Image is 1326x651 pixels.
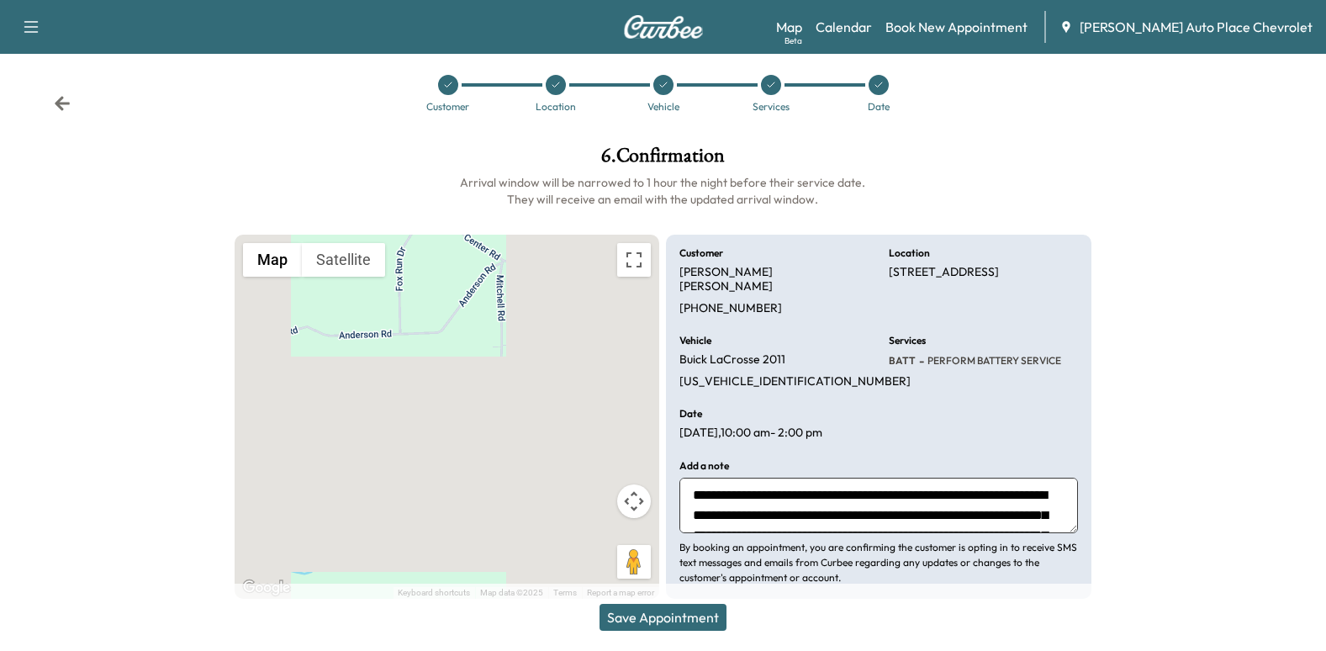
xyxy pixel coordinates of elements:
[889,248,930,258] h6: Location
[235,174,1091,208] h6: Arrival window will be narrowed to 1 hour the night before their service date. They will receive ...
[647,102,679,112] div: Vehicle
[536,102,576,112] div: Location
[816,17,872,37] a: Calendar
[785,34,802,47] div: Beta
[600,604,726,631] button: Save Appointment
[54,95,71,112] div: Back
[679,426,822,441] p: [DATE] , 10:00 am - 2:00 pm
[679,461,729,471] h6: Add a note
[776,17,802,37] a: MapBeta
[243,243,302,277] button: Show street map
[885,17,1028,37] a: Book New Appointment
[679,409,702,419] h6: Date
[1080,17,1313,37] span: [PERSON_NAME] Auto Place Chevrolet
[239,577,294,599] a: Open this area in Google Maps (opens a new window)
[753,102,790,112] div: Services
[679,301,782,316] p: [PHONE_NUMBER]
[924,354,1061,368] span: PERFORM BATTERY SERVICE
[679,265,869,294] p: [PERSON_NAME] [PERSON_NAME]
[679,336,711,346] h6: Vehicle
[889,265,999,280] p: [STREET_ADDRESS]
[679,352,785,368] p: Buick LaCrosse 2011
[889,336,926,346] h6: Services
[302,243,385,277] button: Show satellite imagery
[617,484,651,518] button: Map camera controls
[617,545,651,579] button: Drag Pegman onto the map to open Street View
[679,248,723,258] h6: Customer
[679,374,911,389] p: [US_VEHICLE_IDENTIFICATION_NUMBER]
[916,352,924,369] span: -
[868,102,890,112] div: Date
[235,146,1091,174] h1: 6 . Confirmation
[426,102,469,112] div: Customer
[623,15,704,39] img: Curbee Logo
[679,540,1078,585] p: By booking an appointment, you are confirming the customer is opting in to receive SMS text messa...
[239,577,294,599] img: Google
[617,243,651,277] button: Toggle fullscreen view
[889,354,916,368] span: BATT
